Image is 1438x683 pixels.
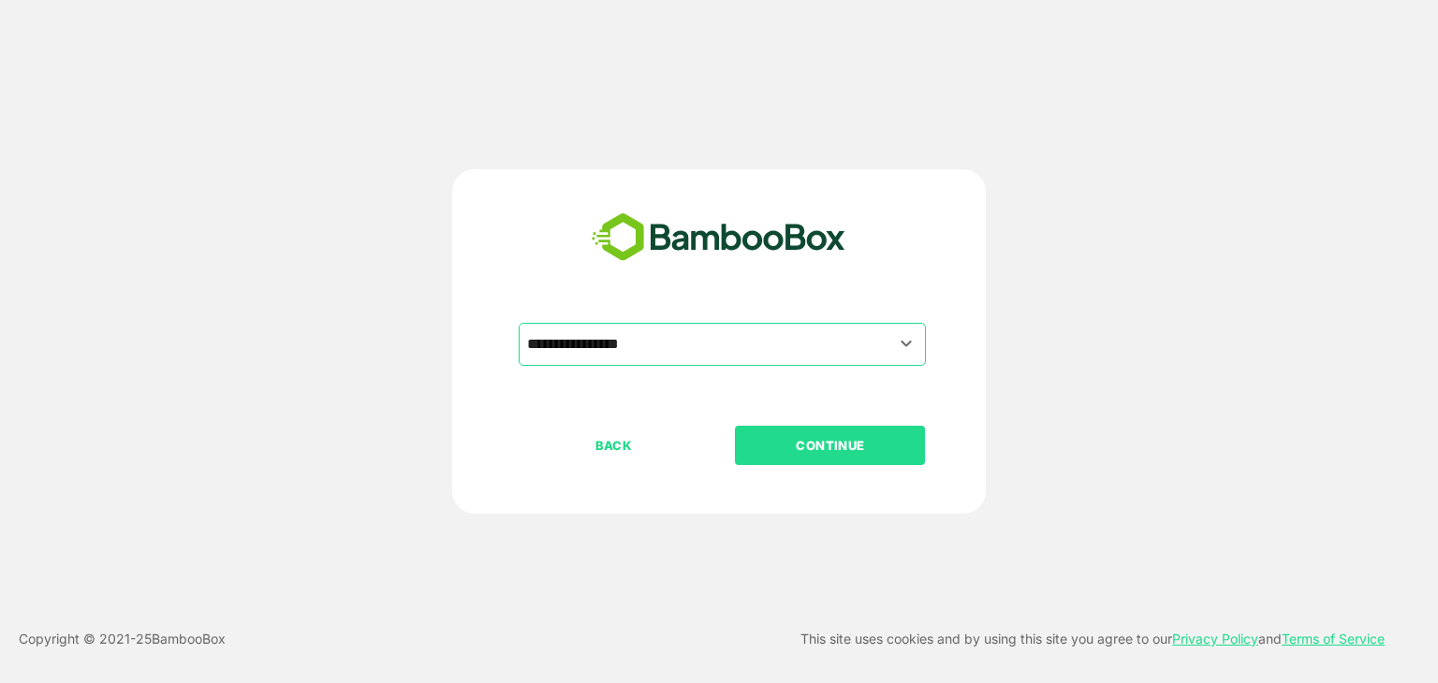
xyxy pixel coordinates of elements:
button: Open [894,331,919,356]
a: Privacy Policy [1172,631,1258,647]
p: Copyright © 2021- 25 BambooBox [19,628,226,650]
img: bamboobox [581,207,856,269]
p: BACK [521,435,708,456]
button: BACK [519,426,709,465]
p: CONTINUE [737,435,924,456]
button: CONTINUE [735,426,925,465]
p: This site uses cookies and by using this site you agree to our and [800,628,1385,650]
a: Terms of Service [1282,631,1385,647]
